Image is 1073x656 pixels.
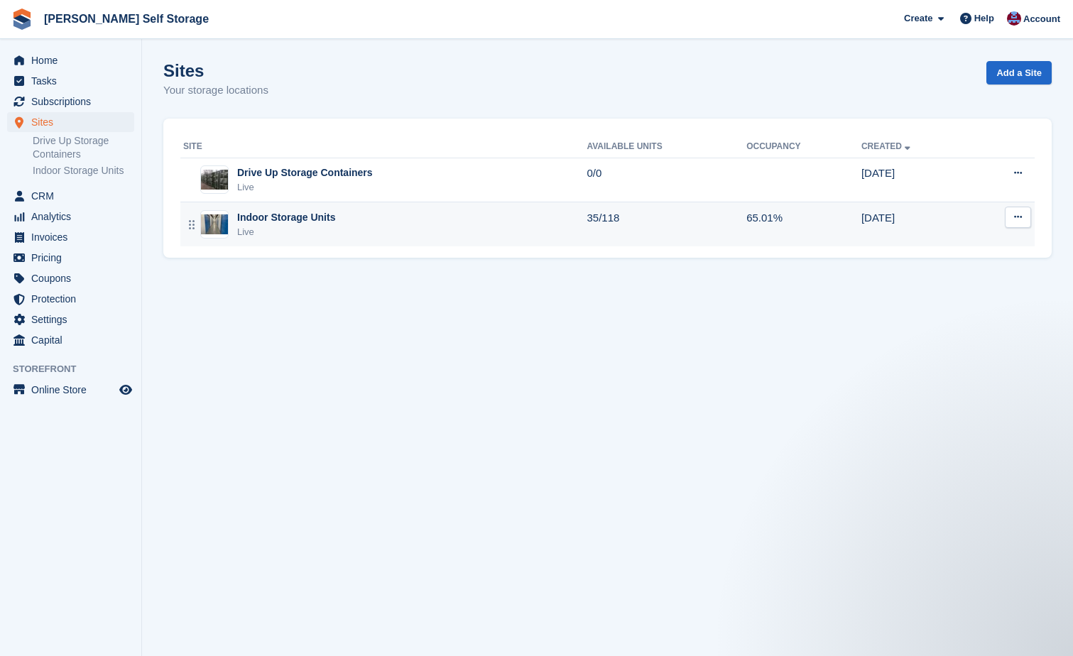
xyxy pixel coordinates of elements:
[13,362,141,376] span: Storefront
[7,330,134,350] a: menu
[237,165,373,180] div: Drive Up Storage Containers
[7,248,134,268] a: menu
[7,71,134,91] a: menu
[237,210,335,225] div: Indoor Storage Units
[237,225,335,239] div: Live
[31,330,116,350] span: Capital
[31,248,116,268] span: Pricing
[31,186,116,206] span: CRM
[861,202,971,246] td: [DATE]
[31,289,116,309] span: Protection
[746,136,861,158] th: Occupancy
[7,207,134,226] a: menu
[31,92,116,111] span: Subscriptions
[31,227,116,247] span: Invoices
[31,50,116,70] span: Home
[7,289,134,309] a: menu
[163,82,268,99] p: Your storage locations
[31,310,116,329] span: Settings
[7,380,134,400] a: menu
[163,61,268,80] h1: Sites
[31,268,116,288] span: Coupons
[904,11,932,26] span: Create
[587,136,746,158] th: Available Units
[33,164,134,177] a: Indoor Storage Units
[587,158,746,202] td: 0/0
[33,134,134,161] a: Drive Up Storage Containers
[7,112,134,132] a: menu
[1007,11,1021,26] img: Tracy Bailey
[746,202,861,246] td: 65.01%
[974,11,994,26] span: Help
[237,180,373,195] div: Live
[31,112,116,132] span: Sites
[861,141,913,151] a: Created
[7,227,134,247] a: menu
[201,170,228,190] img: Image of Drive Up Storage Containers site
[180,136,587,158] th: Site
[7,50,134,70] a: menu
[587,202,746,246] td: 35/118
[7,186,134,206] a: menu
[31,207,116,226] span: Analytics
[38,7,214,31] a: [PERSON_NAME] Self Storage
[7,310,134,329] a: menu
[986,61,1052,84] a: Add a Site
[861,158,971,202] td: [DATE]
[31,71,116,91] span: Tasks
[11,9,33,30] img: stora-icon-8386f47178a22dfd0bd8f6a31ec36ba5ce8667c1dd55bd0f319d3a0aa187defe.svg
[31,380,116,400] span: Online Store
[117,381,134,398] a: Preview store
[201,214,228,235] img: Image of Indoor Storage Units site
[1023,12,1060,26] span: Account
[7,92,134,111] a: menu
[7,268,134,288] a: menu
